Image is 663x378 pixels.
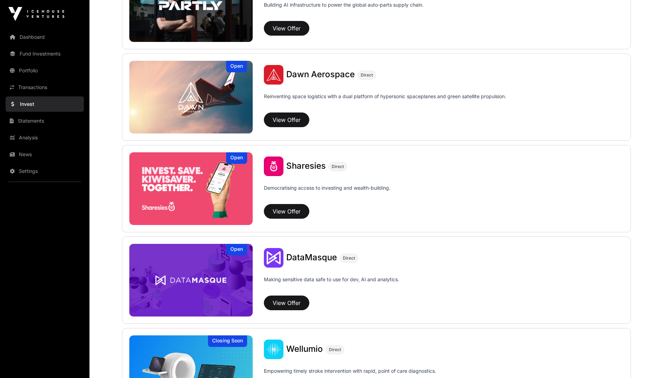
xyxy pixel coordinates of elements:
[226,152,247,164] div: Open
[129,61,253,133] img: Dawn Aerospace
[264,112,309,127] button: View Offer
[6,163,84,179] a: Settings
[264,184,390,201] p: Democratising access to investing and wealth-building.
[6,63,84,78] a: Portfolio
[129,152,253,225] img: Sharesies
[6,29,84,45] a: Dashboard
[264,248,283,268] img: DataMasque
[329,347,341,352] span: Direct
[6,113,84,129] a: Statements
[6,46,84,61] a: Fund Investments
[286,344,323,354] span: Wellumio
[264,296,309,310] button: View Offer
[6,130,84,145] a: Analysis
[264,340,283,359] img: Wellumio
[6,96,84,112] a: Invest
[361,72,373,78] span: Direct
[628,344,663,378] iframe: Chat Widget
[332,164,344,169] span: Direct
[264,157,283,176] img: Sharesies
[264,1,424,18] p: Building AI infrastructure to power the global auto-parts supply chain.
[264,276,399,293] p: Making sensitive data safe to use for dev, AI and analytics.
[129,152,253,225] a: SharesiesOpen
[208,335,247,347] div: Closing Soon
[264,65,283,85] img: Dawn Aerospace
[286,69,355,79] span: Dawn Aerospace
[286,345,323,354] a: Wellumio
[264,204,309,219] button: View Offer
[286,253,337,262] a: DataMasque
[8,7,64,21] img: Icehouse Ventures Logo
[343,255,355,261] span: Direct
[286,161,326,171] span: Sharesies
[264,21,309,36] button: View Offer
[6,80,84,95] a: Transactions
[264,93,506,110] p: Reinventing space logistics with a dual platform of hypersonic spaceplanes and green satellite pr...
[6,147,84,162] a: News
[226,61,247,72] div: Open
[286,162,326,171] a: Sharesies
[226,244,247,255] div: Open
[286,252,337,262] span: DataMasque
[129,244,253,317] img: DataMasque
[129,61,253,133] a: Dawn AerospaceOpen
[129,244,253,317] a: DataMasqueOpen
[286,70,355,79] a: Dawn Aerospace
